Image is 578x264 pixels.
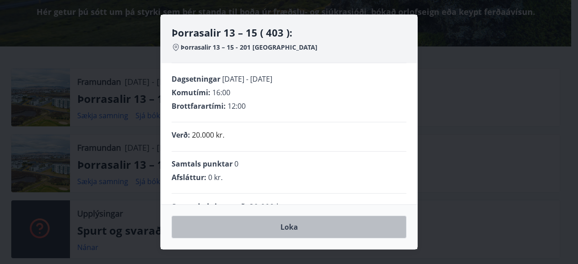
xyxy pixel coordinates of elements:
span: Samtals punktar [172,159,233,169]
span: 12:00 [228,101,246,111]
span: Samtals leiguverð : [172,201,247,213]
span: Dagsetningar [172,74,220,84]
span: Brottfarartími : [172,101,226,111]
h4: Þorrasalir 13 – 15 ( 403 ): [172,26,406,39]
span: 20.000 kr. [249,201,286,213]
span: 0 [234,159,238,169]
span: Þorrasalir 13 – 15 - 201 [GEOGRAPHIC_DATA] [181,43,317,52]
span: Verð : [172,130,190,140]
span: Afsláttur : [172,172,206,182]
p: 20.000 kr. [192,130,224,140]
span: Komutími : [172,88,210,97]
button: Loka [172,216,406,238]
span: 16:00 [212,88,230,97]
span: [DATE] - [DATE] [222,74,272,84]
span: 0 kr. [208,172,223,182]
